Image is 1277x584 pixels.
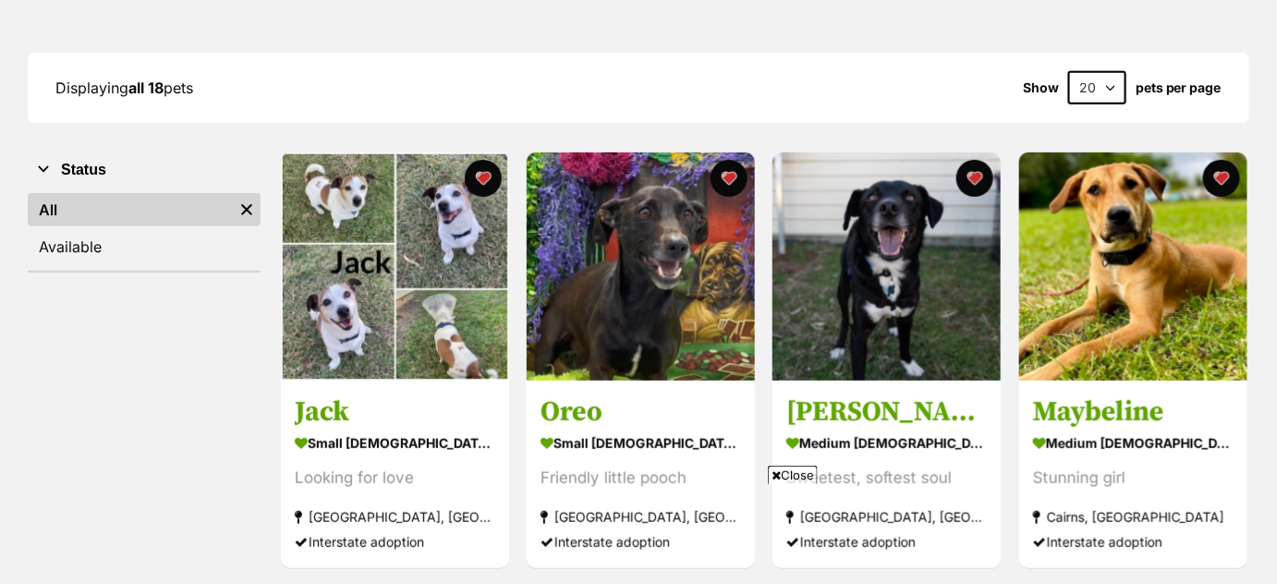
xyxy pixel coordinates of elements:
img: Freddie [772,152,1001,381]
button: Status [28,158,261,182]
a: All [28,193,233,226]
a: Jack small [DEMOGRAPHIC_DATA] Dog Looking for love [GEOGRAPHIC_DATA], [GEOGRAPHIC_DATA] Interstat... [281,381,509,568]
button: favourite [711,160,748,197]
div: medium [DEMOGRAPHIC_DATA] Dog [786,430,987,456]
div: medium [DEMOGRAPHIC_DATA] Dog [1033,430,1234,456]
label: pets per page [1136,80,1222,95]
span: Close [768,466,818,484]
span: Show [1023,80,1059,95]
strong: all 18 [128,79,164,97]
span: Displaying pets [55,79,193,97]
iframe: Advertisement [190,492,1087,575]
a: Oreo small [DEMOGRAPHIC_DATA] Dog Friendly little pooch [GEOGRAPHIC_DATA], [GEOGRAPHIC_DATA] Inte... [527,381,755,568]
div: Status [28,189,261,271]
button: favourite [957,160,994,197]
div: Looking for love [295,466,495,491]
h3: Maybeline [1033,395,1234,430]
h3: [PERSON_NAME] [786,395,987,430]
div: small [DEMOGRAPHIC_DATA] Dog [541,430,741,456]
img: Jack [281,152,509,381]
button: favourite [1203,160,1240,197]
button: favourite [465,160,502,197]
a: [PERSON_NAME] medium [DEMOGRAPHIC_DATA] Dog Sweetest, softest soul [GEOGRAPHIC_DATA], [GEOGRAPHIC... [772,381,1001,568]
div: Stunning girl [1033,466,1234,491]
div: Sweetest, softest soul [786,466,987,491]
a: Maybeline medium [DEMOGRAPHIC_DATA] Dog Stunning girl Cairns, [GEOGRAPHIC_DATA] Interstate adopti... [1019,381,1247,568]
img: Oreo [527,152,755,381]
a: Remove filter [233,193,261,226]
div: Interstate adoption [1033,529,1234,554]
div: Friendly little pooch [541,466,741,491]
div: small [DEMOGRAPHIC_DATA] Dog [295,430,495,456]
a: Available [28,230,261,263]
h3: Jack [295,395,495,430]
div: Cairns, [GEOGRAPHIC_DATA] [1033,505,1234,529]
h3: Oreo [541,395,741,430]
img: Maybeline [1019,152,1247,381]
